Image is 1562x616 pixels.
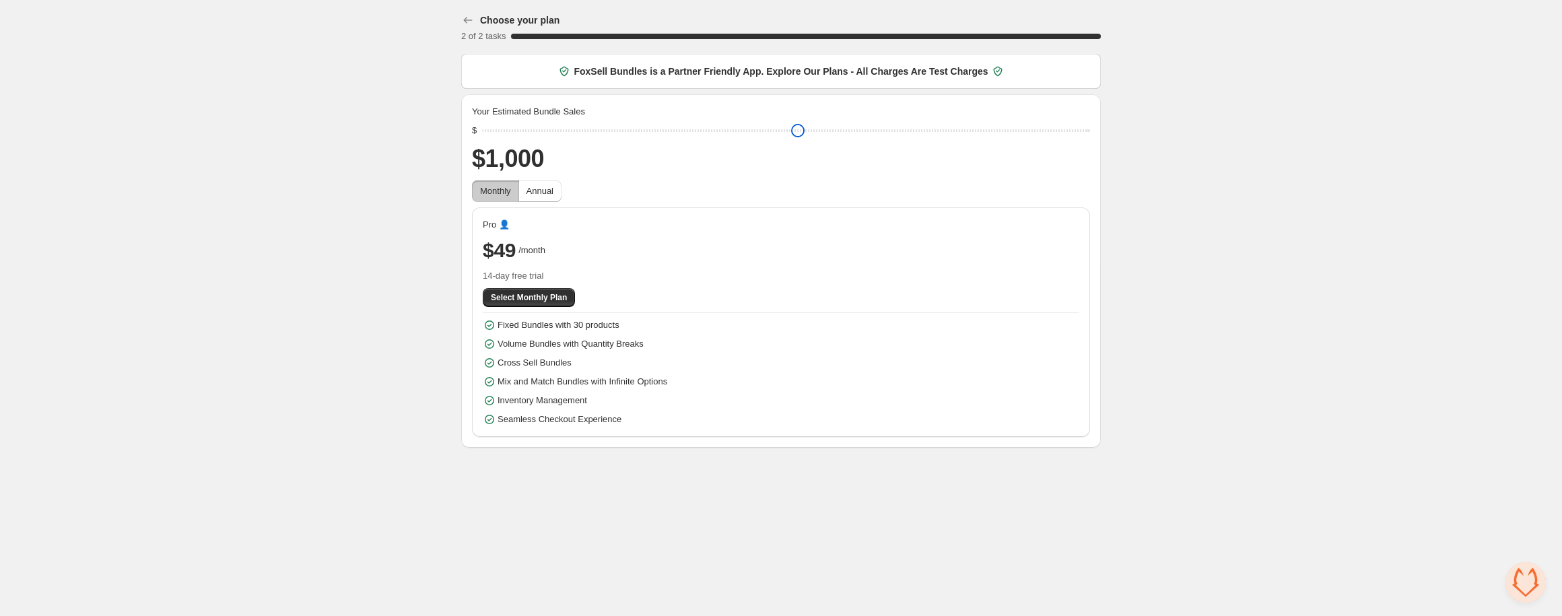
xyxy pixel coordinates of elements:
[498,375,667,388] span: Mix and Match Bundles with Infinite Options
[483,288,575,307] button: Select Monthly Plan
[1505,562,1546,603] div: Open chat
[461,31,506,41] span: 2 of 2 tasks
[498,356,572,370] span: Cross Sell Bundles
[480,13,559,27] h3: Choose your plan
[472,124,477,137] div: $
[574,65,988,78] span: FoxSell Bundles is a Partner Friendly App. Explore Our Plans - All Charges Are Test Charges
[472,143,1090,175] h2: $1,000
[491,292,567,303] span: Select Monthly Plan
[527,186,553,196] span: Annual
[483,218,510,232] span: Pro 👤
[518,180,562,202] button: Annual
[498,318,619,332] span: Fixed Bundles with 30 products
[483,237,516,264] span: $49
[472,105,585,118] span: Your Estimated Bundle Sales
[498,394,587,407] span: Inventory Management
[483,269,1079,283] span: 14-day free trial
[518,244,545,257] span: /month
[498,337,644,351] span: Volume Bundles with Quantity Breaks
[480,186,511,196] span: Monthly
[472,180,519,202] button: Monthly
[498,413,621,426] span: Seamless Checkout Experience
